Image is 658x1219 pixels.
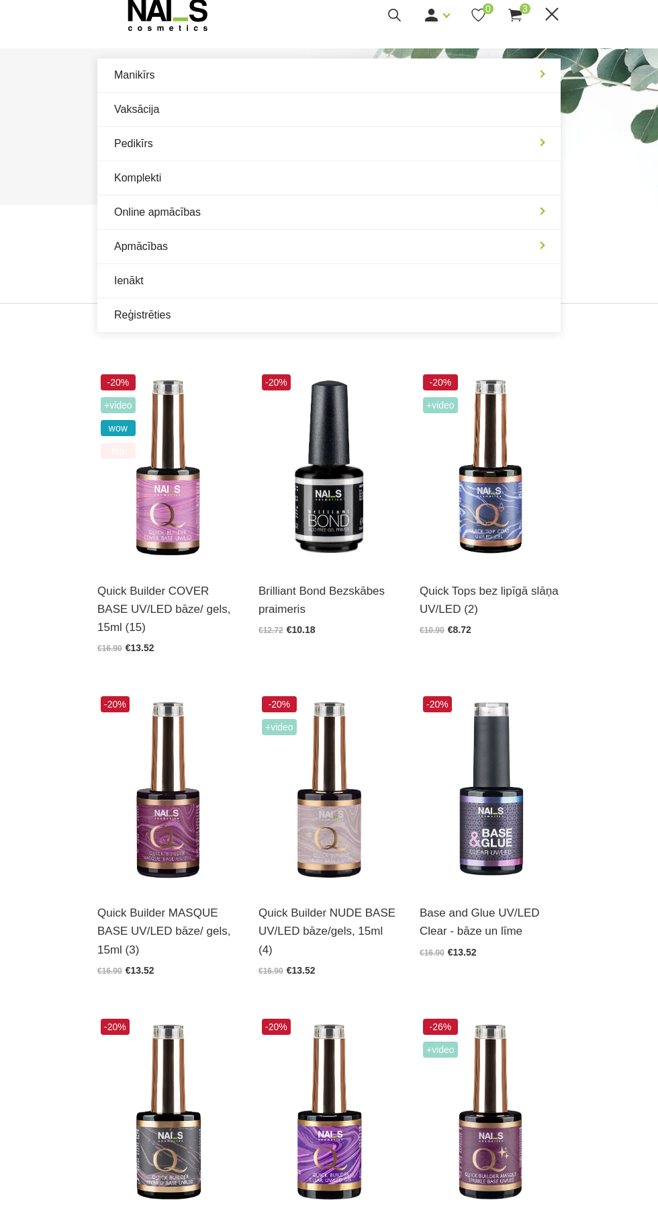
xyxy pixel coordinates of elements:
[258,582,399,618] a: Brilliant Bond Bezskābes praimeris
[97,966,122,976] span: €16.90
[258,966,283,976] span: €16.90
[470,7,487,24] a: 0
[520,3,530,14] span: 3
[101,1019,130,1035] span: -20%
[420,626,444,635] span: €10.90
[97,127,561,161] a: Pedikīrs
[97,93,561,126] a: Vaksācija
[423,374,458,390] span: -20%
[101,696,130,712] span: -20%
[97,196,561,229] a: Online apmācības
[97,161,561,195] a: Komplekti
[423,1019,458,1035] span: -26%
[507,7,524,24] a: 3
[262,719,297,735] span: +Video
[97,693,238,887] img: Quick Masque base – viegli maskējoša bāze/gels. Šī bāze/gels ir unikāls produkts ar daudz izmanto...
[97,582,238,637] a: Quick Builder COVER BASE UV/LED bāze/ gels, 15ml (15)
[97,298,561,332] a: Reģistrēties
[258,626,283,635] span: €12.72
[126,965,154,976] span: €13.52
[97,230,561,263] a: Apmācības
[258,1015,399,1210] img: Quick Builder Clear – caurspīdīga bāze/gēls. Šī bāze/gēls ir unikāls produkts ar daudz izmantošan...
[101,374,136,390] span: -20%
[97,1015,238,1210] img: Klientu iemīļotajai Rubber bāzei esam mainījuši nosaukumu uz Quick Builder Clear HYBRID Base UV/L...
[262,696,297,712] span: -20%
[448,947,477,958] span: €13.52
[101,443,136,459] span: top
[258,904,399,959] a: Quick Builder NUDE BASE UV/LED bāze/gels, 15ml (4)
[97,644,122,653] span: €16.90
[97,58,561,92] a: Manikīrs
[101,420,136,436] span: wow
[423,397,458,413] span: +Video
[97,371,238,565] img: Šī brīža iemīlētākais produkts, kas nepieviļ nevienu meistaru.Perfektas noturības kamuflāžas bāze...
[420,1015,561,1210] img: Maskējoša, viegli mirdzoša bāze/gels. Unikāls produkts ar daudz izmantošanas iespējām: •Bāze gell...
[420,904,561,940] a: Base and Glue UV/LED Clear - bāze un līme
[262,1019,291,1035] span: -20%
[258,371,399,565] img: Bezskābes saķeres kārta nagiem.Skābi nesaturošs līdzeklis, kas nodrošina lielisku dabīgā naga saķ...
[483,3,493,14] span: 0
[258,693,399,887] img: Lieliskas noturības kamuflējošā bāze/gels, kas ir saudzīga pret dabīgo nagu un nebojā naga plātni...
[420,582,561,618] a: Quick Tops bez lipīgā slāņa UV/LED (2)
[287,624,316,635] span: €10.18
[423,1042,458,1058] span: +Video
[262,374,291,390] span: -20%
[423,696,452,712] span: -20%
[101,397,136,413] span: +Video
[97,904,238,959] a: Quick Builder MASQUE BASE UV/LED bāze/ gels, 15ml (3)
[448,624,471,635] span: €8.72
[126,642,154,653] span: €13.52
[97,264,561,298] a: Ienākt
[287,965,316,976] span: €13.52
[420,371,561,565] img: Virsējais pārklājums bez lipīgā slāņa.Nodrošina izcilu spīdumu manikīram līdz pat nākamajai profi...
[420,693,561,887] img: Līme tipšiem un bāze naga pārklājumam – 2in1. Inovatīvs produkts! Izmantojams kā līme tipšu pielī...
[420,948,444,958] span: €16.90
